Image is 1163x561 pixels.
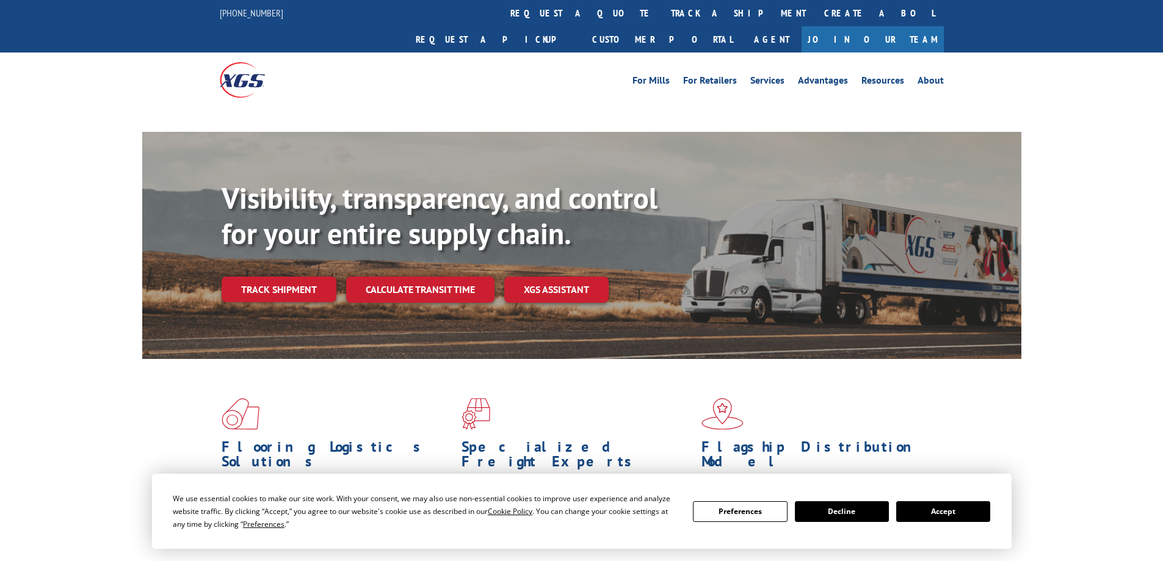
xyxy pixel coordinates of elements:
[407,26,583,52] a: Request a pickup
[243,519,284,529] span: Preferences
[222,277,336,302] a: Track shipment
[173,492,678,530] div: We use essential cookies to make our site work. With your consent, we may also use non-essential ...
[861,76,904,89] a: Resources
[462,398,490,430] img: xgs-icon-focused-on-flooring-red
[152,474,1012,549] div: Cookie Consent Prompt
[693,501,787,522] button: Preferences
[802,26,944,52] a: Join Our Team
[222,398,259,430] img: xgs-icon-total-supply-chain-intelligence-red
[795,501,889,522] button: Decline
[488,506,532,516] span: Cookie Policy
[583,26,742,52] a: Customer Portal
[701,398,744,430] img: xgs-icon-flagship-distribution-model-red
[918,76,944,89] a: About
[896,501,990,522] button: Accept
[346,277,495,303] a: Calculate transit time
[798,76,848,89] a: Advantages
[222,440,452,475] h1: Flooring Logistics Solutions
[683,76,737,89] a: For Retailers
[701,440,932,475] h1: Flagship Distribution Model
[220,7,283,19] a: [PHONE_NUMBER]
[462,440,692,475] h1: Specialized Freight Experts
[750,76,784,89] a: Services
[504,277,609,303] a: XGS ASSISTANT
[742,26,802,52] a: Agent
[222,179,658,252] b: Visibility, transparency, and control for your entire supply chain.
[632,76,670,89] a: For Mills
